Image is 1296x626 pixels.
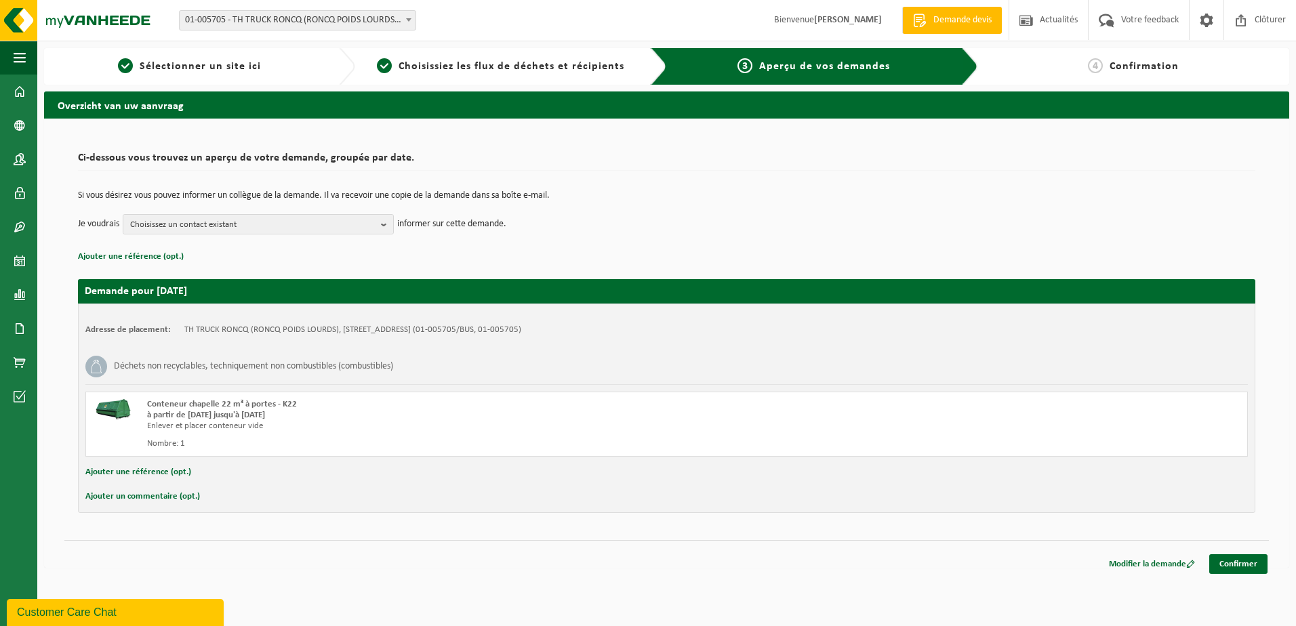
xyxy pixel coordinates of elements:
[397,214,506,234] p: informer sur cette demande.
[399,61,624,72] span: Choisissiez les flux de déchets et récipients
[147,421,721,432] div: Enlever et placer conteneur vide
[78,248,184,266] button: Ajouter une référence (opt.)
[759,61,890,72] span: Aperçu de vos demandes
[180,11,416,30] span: 01-005705 - TH TRUCK RONCQ (RONCQ POIDS LOURDS) - RONCQ
[130,215,376,235] span: Choisissez un contact existant
[179,10,416,30] span: 01-005705 - TH TRUCK RONCQ (RONCQ POIDS LOURDS) - RONCQ
[93,399,134,419] img: HK-XK-22-GN-00.png
[147,438,721,449] div: Nombre: 1
[114,356,393,377] h3: Déchets non recyclables, techniquement non combustibles (combustibles)
[362,58,639,75] a: 2Choisissiez les flux de déchets et récipients
[78,152,1255,171] h2: Ci-dessous vous trouvez un aperçu de votre demande, groupée par date.
[85,286,187,297] strong: Demande pour [DATE]
[930,14,995,27] span: Demande devis
[902,7,1002,34] a: Demande devis
[118,58,133,73] span: 1
[7,596,226,626] iframe: chat widget
[140,61,261,72] span: Sélectionner un site ici
[85,463,191,481] button: Ajouter une référence (opt.)
[377,58,392,73] span: 2
[51,58,328,75] a: 1Sélectionner un site ici
[737,58,752,73] span: 3
[147,411,265,419] strong: à partir de [DATE] jusqu'à [DATE]
[814,15,882,25] strong: [PERSON_NAME]
[1110,61,1179,72] span: Confirmation
[85,488,200,505] button: Ajouter un commentaire (opt.)
[85,325,171,334] strong: Adresse de placement:
[147,400,297,409] span: Conteneur chapelle 22 m³ à portes - K22
[1099,554,1205,574] a: Modifier la demande
[123,214,394,234] button: Choisissez un contact existant
[78,191,1255,201] p: Si vous désirez vous pouvez informer un collègue de la demande. Il va recevoir une copie de la de...
[184,325,521,335] td: TH TRUCK RONCQ (RONCQ POIDS LOURDS), [STREET_ADDRESS] (01-005705/BUS, 01-005705)
[1088,58,1103,73] span: 4
[78,214,119,234] p: Je voudrais
[1209,554,1268,574] a: Confirmer
[44,91,1289,118] h2: Overzicht van uw aanvraag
